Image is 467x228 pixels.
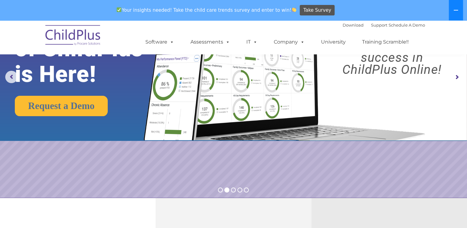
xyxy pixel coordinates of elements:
a: Support [371,23,387,27]
img: ✅ [117,7,121,12]
a: IT [240,36,264,48]
a: Training Scramble!! [356,36,415,48]
rs-layer: Boost your productivity and streamline your success in ChildPlus Online! [323,15,461,76]
a: Company [268,36,311,48]
a: Download [343,23,364,27]
a: Request a Demo [15,96,108,116]
font: | [343,23,425,27]
img: ChildPlus by Procare Solutions [42,21,104,52]
a: Software [139,36,180,48]
a: University [315,36,352,48]
a: Schedule A Demo [389,23,425,27]
span: Last name [86,41,105,45]
span: Phone number [86,66,112,71]
span: Take Survey [303,5,331,16]
img: 👏 [292,7,296,12]
rs-layer: The Future of ChildPlus is Here! [15,10,164,87]
a: Assessments [184,36,236,48]
span: Your insights needed! Take the child care trends survey and enter to win! [114,4,299,16]
a: Take Survey [300,5,335,16]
